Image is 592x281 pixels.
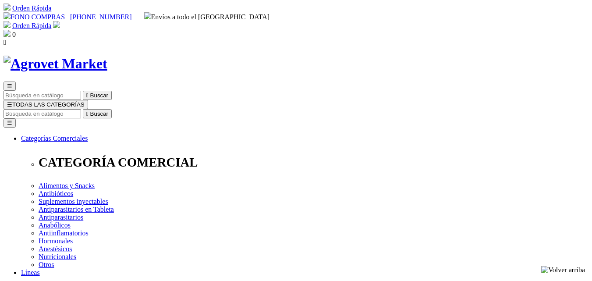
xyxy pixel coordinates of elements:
[39,182,95,189] a: Alimentos y Snacks
[83,91,112,100] button:  Buscar
[90,110,108,117] span: Buscar
[144,12,151,19] img: delivery-truck.svg
[4,82,16,91] button: ☰
[86,92,89,99] i: 
[39,206,114,213] a: Antiparasitarios en Tableta
[144,13,270,21] span: Envíos a todo el [GEOGRAPHIC_DATA]
[39,213,83,221] a: Antiparasitarios
[39,253,76,260] a: Nutricionales
[4,4,11,11] img: shopping-cart.svg
[83,109,112,118] button:  Buscar
[86,110,89,117] i: 
[39,221,71,229] a: Anabólicos
[4,30,11,37] img: shopping-bag.svg
[39,190,73,197] a: Antibióticos
[53,22,60,29] a: Acceda a su cuenta de cliente
[39,229,89,237] a: Antiinflamatorios
[39,198,108,205] a: Suplementos inyectables
[4,13,65,21] a: FONO COMPRAS
[7,101,12,108] span: ☰
[541,266,585,274] img: Volver arriba
[4,91,81,100] input: Buscar
[39,261,54,268] a: Otros
[12,31,16,38] span: 0
[4,21,11,28] img: shopping-cart.svg
[7,83,12,89] span: ☰
[90,92,108,99] span: Buscar
[39,237,73,245] a: Hormonales
[4,12,11,19] img: phone.svg
[21,269,40,276] a: Líneas
[4,56,107,72] img: Agrovet Market
[4,109,81,118] input: Buscar
[70,13,131,21] a: [PHONE_NUMBER]
[4,100,88,109] button: ☰TODAS LAS CATEGORÍAS
[39,155,588,170] p: CATEGORÍA COMERCIAL
[53,21,60,28] img: user.svg
[21,135,88,142] a: Categorías Comerciales
[12,22,51,29] a: Orden Rápida
[39,245,72,253] a: Anestésicos
[4,118,16,128] button: ☰
[4,39,6,46] i: 
[12,4,51,12] a: Orden Rápida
